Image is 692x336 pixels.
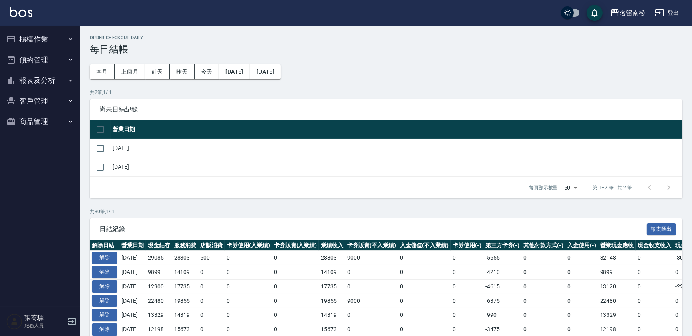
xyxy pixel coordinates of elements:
[3,91,77,112] button: 客戶管理
[565,240,598,251] th: 入金使用(-)
[119,308,146,322] td: [DATE]
[561,177,580,198] div: 50
[272,308,319,322] td: 0
[146,265,172,280] td: 9899
[620,8,645,18] div: 名留南松
[398,308,451,322] td: 0
[172,251,199,265] td: 28303
[92,252,117,264] button: 解除
[198,294,225,308] td: 0
[398,265,451,280] td: 0
[198,240,225,251] th: 店販消費
[521,294,565,308] td: 0
[3,70,77,91] button: 報表及分析
[521,251,565,265] td: 0
[172,279,199,294] td: 17735
[598,294,636,308] td: 22480
[99,225,647,233] span: 日結紀錄
[521,240,565,251] th: 其他付款方式(-)
[119,279,146,294] td: [DATE]
[565,265,598,280] td: 0
[198,279,225,294] td: 0
[172,240,199,251] th: 服務消費
[225,251,272,265] td: 0
[636,265,673,280] td: 0
[24,322,65,329] p: 服務人員
[225,308,272,322] td: 0
[10,7,32,17] img: Logo
[92,323,117,336] button: 解除
[272,240,319,251] th: 卡券販賣(入業績)
[3,111,77,132] button: 商品管理
[345,279,398,294] td: 0
[636,294,673,308] td: 0
[345,308,398,322] td: 0
[99,106,673,114] span: 尚未日結紀錄
[398,240,451,251] th: 入金儲值(不入業績)
[198,265,225,280] td: 0
[451,294,483,308] td: 0
[319,294,345,308] td: 19855
[219,64,250,79] button: [DATE]
[483,240,522,251] th: 第三方卡券(-)
[398,279,451,294] td: 0
[119,251,146,265] td: [DATE]
[647,225,676,232] a: 報表匯出
[319,308,345,322] td: 14319
[598,251,636,265] td: 32148
[636,308,673,322] td: 0
[636,240,673,251] th: 現金收支收入
[119,294,146,308] td: [DATE]
[92,280,117,293] button: 解除
[483,294,522,308] td: -6375
[172,308,199,322] td: 14319
[636,279,673,294] td: 0
[398,294,451,308] td: 0
[172,294,199,308] td: 19855
[111,120,682,139] th: 營業日期
[198,251,225,265] td: 500
[319,240,345,251] th: 業績收入
[6,314,22,330] img: Person
[451,265,483,280] td: 0
[90,89,682,96] p: 共 2 筆, 1 / 1
[598,240,636,251] th: 營業現金應收
[225,240,272,251] th: 卡券使用(入業績)
[92,309,117,321] button: 解除
[225,294,272,308] td: 0
[483,279,522,294] td: -4615
[225,265,272,280] td: 0
[146,294,172,308] td: 22480
[115,64,145,79] button: 上個月
[565,308,598,322] td: 0
[345,265,398,280] td: 0
[3,50,77,70] button: 預約管理
[593,184,632,191] p: 第 1–2 筆 共 2 筆
[483,308,522,322] td: -990
[119,265,146,280] td: [DATE]
[345,251,398,265] td: 9000
[398,251,451,265] td: 0
[652,6,682,20] button: 登出
[111,158,682,176] td: [DATE]
[145,64,170,79] button: 前天
[319,265,345,280] td: 14109
[587,5,603,21] button: save
[451,251,483,265] td: 0
[647,223,676,236] button: 報表匯出
[119,240,146,251] th: 營業日期
[636,251,673,265] td: 0
[272,251,319,265] td: 0
[451,308,483,322] td: 0
[451,279,483,294] td: 0
[90,44,682,55] h3: 每日結帳
[529,184,558,191] p: 每頁顯示數量
[92,295,117,307] button: 解除
[345,294,398,308] td: 9000
[272,294,319,308] td: 0
[90,208,682,215] p: 共 30 筆, 1 / 1
[483,251,522,265] td: -5655
[195,64,219,79] button: 今天
[483,265,522,280] td: -4210
[319,251,345,265] td: 28803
